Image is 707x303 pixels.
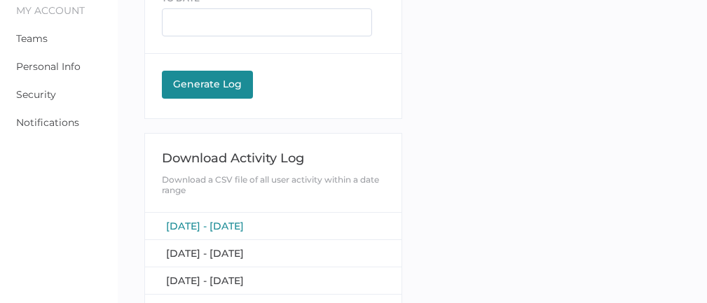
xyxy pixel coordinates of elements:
[162,174,384,195] div: Download a CSV file of all user activity within a date range
[166,247,244,260] span: [DATE] - [DATE]
[162,150,384,166] div: Download Activity Log
[169,78,246,90] div: Generate Log
[162,71,253,99] button: Generate Log
[16,60,81,73] a: Personal Info
[16,116,79,129] a: Notifications
[16,88,56,101] a: Security
[16,32,48,45] a: Teams
[166,220,244,232] span: [DATE] - [DATE]
[166,274,244,287] span: [DATE] - [DATE]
